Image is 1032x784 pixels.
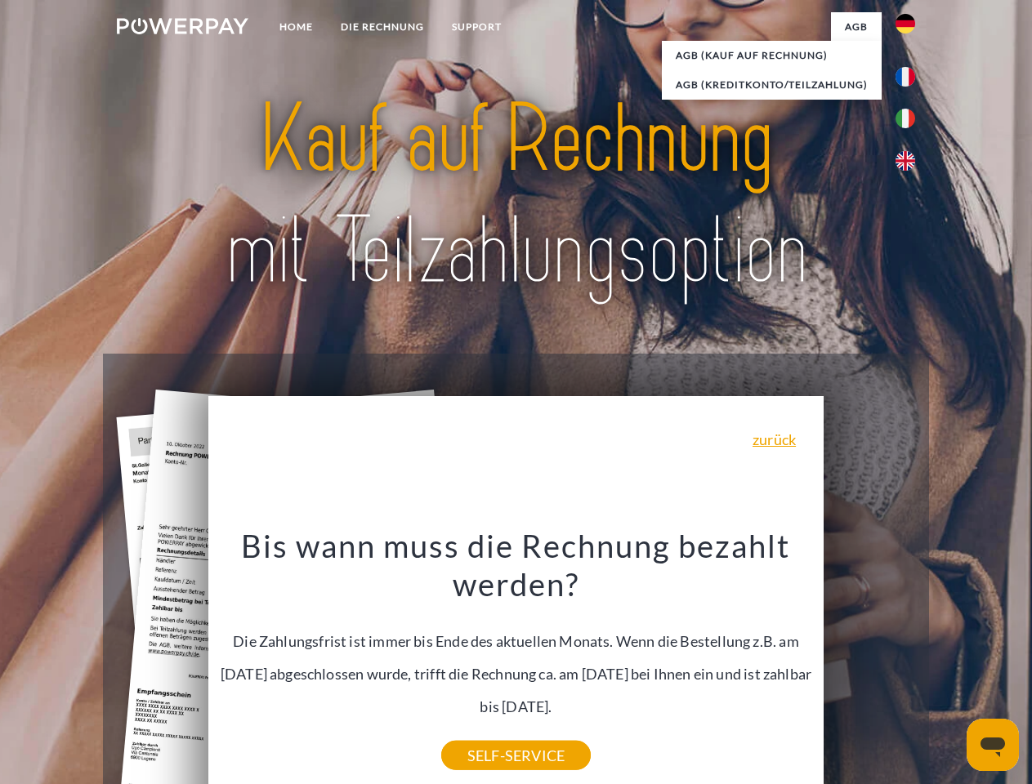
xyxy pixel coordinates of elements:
[218,526,815,755] div: Die Zahlungsfrist ist immer bis Ende des aktuellen Monats. Wenn die Bestellung z.B. am [DATE] abg...
[896,67,915,87] img: fr
[156,78,876,313] img: title-powerpay_de.svg
[438,12,516,42] a: SUPPORT
[441,741,591,770] a: SELF-SERVICE
[327,12,438,42] a: DIE RECHNUNG
[117,18,248,34] img: logo-powerpay-white.svg
[753,432,796,447] a: zurück
[967,719,1019,771] iframe: Schaltfläche zum Öffnen des Messaging-Fensters
[896,151,915,171] img: en
[896,14,915,33] img: de
[218,526,815,604] h3: Bis wann muss die Rechnung bezahlt werden?
[266,12,327,42] a: Home
[831,12,882,42] a: agb
[662,70,882,100] a: AGB (Kreditkonto/Teilzahlung)
[662,41,882,70] a: AGB (Kauf auf Rechnung)
[896,109,915,128] img: it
